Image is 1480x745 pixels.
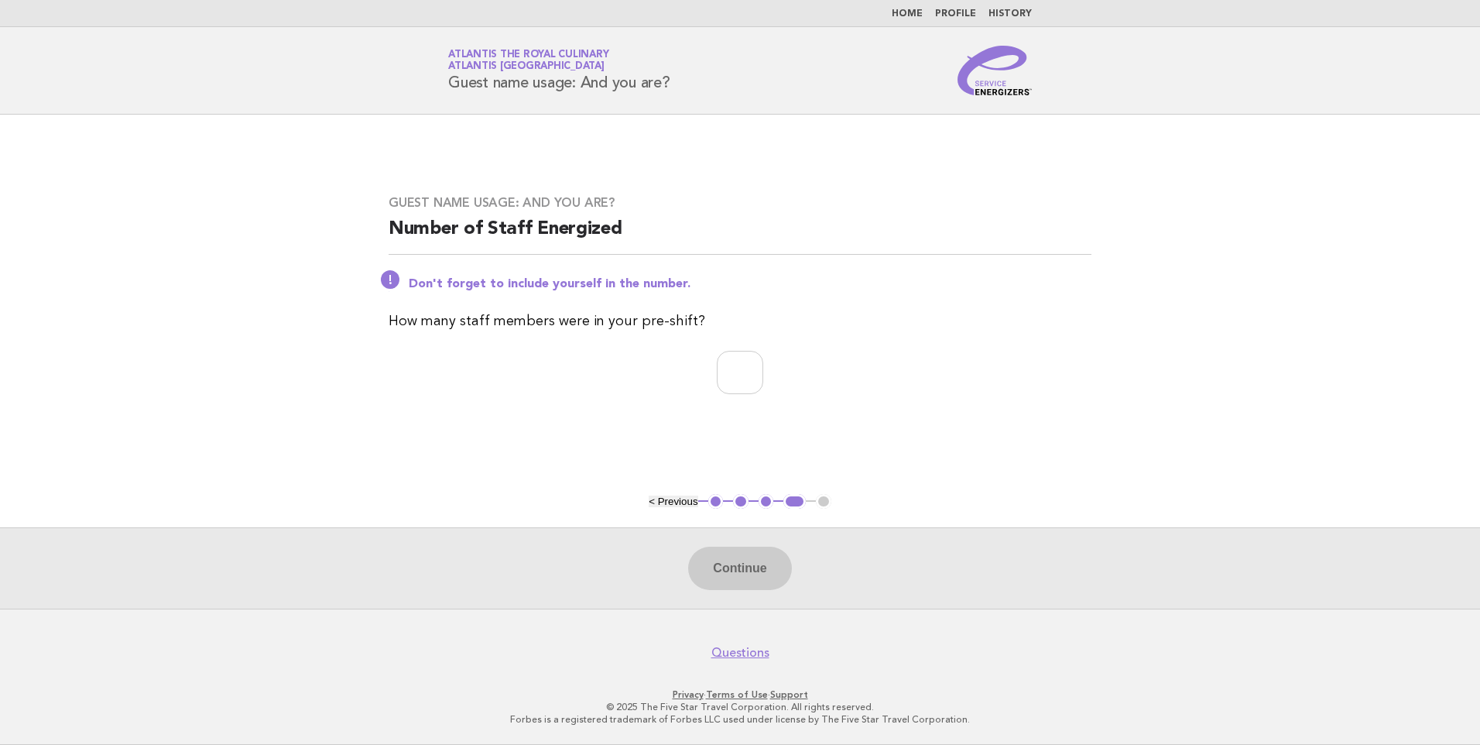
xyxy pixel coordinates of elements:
[266,701,1214,713] p: © 2025 The Five Star Travel Corporation. All rights reserved.
[389,311,1091,332] p: How many staff members were in your pre-shift?
[389,217,1091,255] h2: Number of Staff Energized
[783,494,806,510] button: 4
[892,9,923,19] a: Home
[673,689,704,700] a: Privacy
[409,276,1091,292] p: Don't forget to include yourself in the number.
[711,645,769,661] a: Questions
[448,50,608,71] a: Atlantis the Royal CulinaryAtlantis [GEOGRAPHIC_DATA]
[389,195,1091,211] h3: Guest name usage: And you are?
[266,688,1214,701] p: · ·
[958,46,1032,95] img: Service Energizers
[706,689,768,700] a: Terms of Use
[733,494,749,510] button: 2
[988,9,1032,19] a: History
[935,9,976,19] a: Profile
[708,494,724,510] button: 1
[266,713,1214,726] p: Forbes is a registered trademark of Forbes LLC used under license by The Five Star Travel Corpora...
[448,50,670,91] h1: Guest name usage: And you are?
[770,689,808,700] a: Support
[759,494,774,510] button: 3
[649,496,697,507] button: < Previous
[448,62,605,72] span: Atlantis [GEOGRAPHIC_DATA]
